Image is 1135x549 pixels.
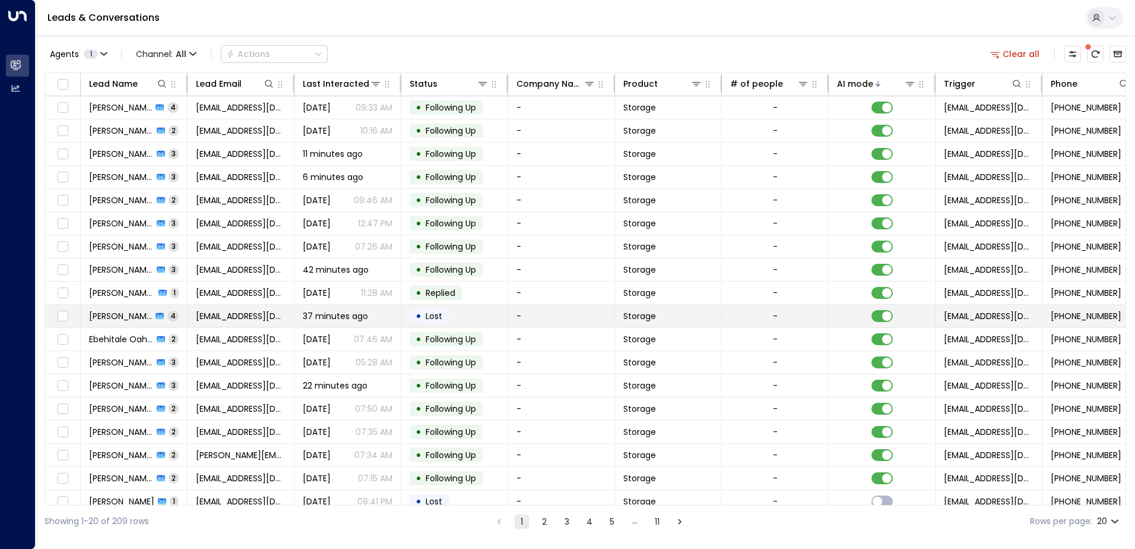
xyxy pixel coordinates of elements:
[84,49,98,59] span: 1
[944,264,1033,276] span: leads@space-station.co.uk
[45,515,149,528] div: Showing 1-20 of 209 rows
[673,515,687,529] button: Go to next page
[623,403,656,415] span: Storage
[773,241,778,253] div: -
[623,449,656,461] span: Storage
[55,263,70,277] span: Toggle select row
[944,310,1033,322] span: leads@space-station.co.uk
[169,172,179,182] span: 3
[426,403,476,415] span: Following Up
[55,309,70,324] span: Toggle select row
[416,399,421,419] div: •
[131,46,201,62] span: Channel:
[623,77,702,91] div: Product
[773,287,778,299] div: -
[416,190,421,210] div: •
[303,77,369,91] div: Last Interacted
[508,305,615,327] td: -
[303,241,331,253] span: Yesterday
[773,403,778,415] div: -
[944,426,1033,438] span: leads@space-station.co.uk
[416,352,421,373] div: •
[1051,171,1121,183] span: +447851712571
[508,119,615,142] td: -
[416,213,421,234] div: •
[303,102,331,113] span: Yesterday
[944,287,1033,299] span: leads@space-station.co.uk
[1051,241,1121,253] span: +447463809219
[1051,449,1121,461] span: +447658512385
[426,171,476,183] span: Following Up
[426,333,476,345] span: Following Up
[623,472,656,484] span: Storage
[55,239,70,254] span: Toggle select row
[1051,310,1121,322] span: +447542852741
[426,125,476,137] span: Following Up
[582,515,597,529] button: Go to page 4
[169,473,179,483] span: 2
[355,241,392,253] p: 07:26 AM
[508,490,615,513] td: -
[196,125,286,137] span: chris_reading113@outlook.com
[1051,125,1121,137] span: +447958491812
[623,333,656,345] span: Storage
[50,50,79,58] span: Agents
[416,306,421,326] div: •
[55,100,70,115] span: Toggle select row
[410,77,437,91] div: Status
[1051,496,1121,507] span: +447148123133
[196,77,242,91] div: Lead Email
[426,194,476,206] span: Following Up
[89,264,153,276] span: Dzhane Newell-Gayla
[773,102,778,113] div: -
[508,467,615,490] td: -
[89,403,153,415] span: Afshan Iqbal
[55,448,70,463] span: Toggle select row
[221,45,328,63] button: Actions
[730,77,809,91] div: # of people
[196,472,286,484] span: alyalex804@gmail.com
[416,283,421,303] div: •
[410,77,489,91] div: Status
[1051,194,1121,206] span: +447305677008
[167,311,179,321] span: 4
[627,515,642,529] div: …
[358,217,392,229] p: 12:47 PM
[356,426,392,438] p: 07:35 AM
[944,449,1033,461] span: leads@space-station.co.uk
[944,403,1033,415] span: leads@space-station.co.uk
[47,11,160,24] a: Leads & Conversations
[169,427,179,437] span: 2
[1051,403,1121,415] span: +447546712341
[55,425,70,440] span: Toggle select row
[537,515,551,529] button: Go to page 2
[196,426,286,438] span: 00akhilkumar00@gmail.com
[89,426,153,438] span: Akhil Kumar
[196,496,286,507] span: dav1shomron@gmail.com
[508,143,615,165] td: -
[426,472,476,484] span: Following Up
[170,288,179,298] span: 1
[944,241,1033,253] span: leads@space-station.co.uk
[773,333,778,345] div: -
[169,357,179,367] span: 3
[89,241,153,253] span: Sohail Imran
[226,49,270,59] div: Actions
[89,217,153,229] span: Aisha Butt
[1051,380,1121,392] span: +447498997481
[303,194,331,206] span: Aug 14, 2025
[623,171,656,183] span: Storage
[985,46,1045,62] button: Clear all
[360,125,392,137] p: 10:16 AM
[508,235,615,258] td: -
[516,77,595,91] div: Company Name
[55,170,70,185] span: Toggle select row
[508,328,615,351] td: -
[508,166,615,188] td: -
[355,403,392,415] p: 07:50 AM
[303,356,331,368] span: Aug 19, 2025
[303,403,331,415] span: Aug 19, 2025
[773,171,778,183] div: -
[1064,46,1081,62] button: Customize
[773,194,778,206] div: -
